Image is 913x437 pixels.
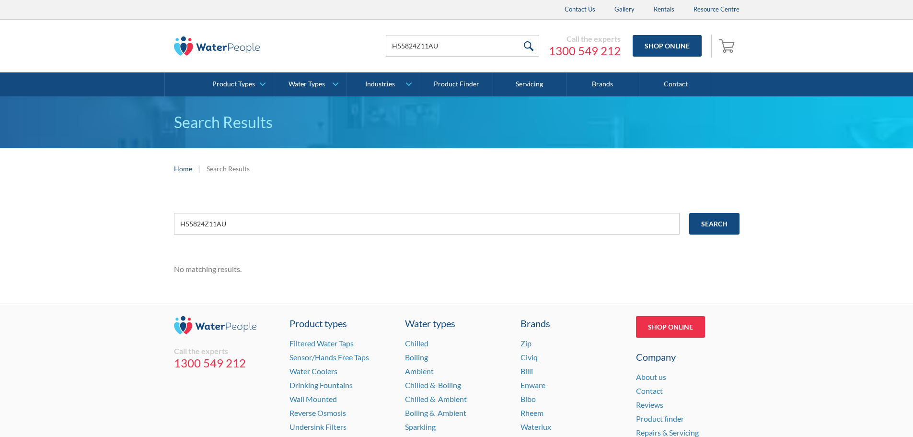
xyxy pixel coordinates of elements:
a: Sensor/Hands Free Taps [289,353,369,362]
div: Call the experts [549,34,621,44]
a: Product Finder [420,72,493,96]
div: Call the experts [174,346,277,356]
div: | [197,163,202,174]
a: Chilled [405,339,428,348]
a: Home [174,164,192,174]
a: Drinking Fountains [289,380,353,390]
div: Company [636,350,740,364]
a: Servicing [493,72,566,96]
a: Reviews [636,400,663,409]
a: Sparkling [405,422,436,431]
a: Boiling & Ambient [405,408,466,417]
input: e.g. chilled water cooler [174,213,680,235]
div: No matching results. [174,263,740,275]
div: Water Types [289,80,325,88]
img: shopping cart [719,38,737,53]
img: The Water People [174,36,260,56]
a: Undersink Filters [289,422,347,431]
a: Brands [566,72,639,96]
a: Enware [520,380,545,390]
input: Search [689,213,740,235]
a: Product types [289,316,393,331]
a: Open cart [717,35,740,58]
a: About us [636,372,666,381]
a: Product Types [201,72,274,96]
a: Chilled & Ambient [405,394,467,403]
a: Chilled & Boiling [405,380,461,390]
h1: Search Results [174,111,740,134]
a: Zip [520,339,532,348]
input: Search products [386,35,539,57]
a: Rheem [520,408,543,417]
a: Boiling [405,353,428,362]
a: Contact [639,72,712,96]
a: Water Types [274,72,347,96]
a: Contact [636,386,663,395]
a: Industries [347,72,419,96]
div: Product Types [212,80,255,88]
a: Waterlux [520,422,551,431]
a: Billi [520,366,533,376]
a: Ambient [405,366,434,376]
a: Shop Online [636,316,705,338]
a: Reverse Osmosis [289,408,346,417]
div: Brands [520,316,624,331]
a: Water types [405,316,509,331]
a: Filtered Water Taps [289,339,354,348]
a: Repairs & Servicing [636,428,699,437]
a: Water Coolers [289,366,337,376]
div: Industries [365,80,395,88]
a: Shop Online [633,35,702,57]
a: 1300 549 212 [174,356,277,370]
a: 1300 549 212 [549,44,621,58]
a: Product finder [636,414,684,423]
a: Wall Mounted [289,394,337,403]
a: Civiq [520,353,538,362]
div: Search Results [207,164,250,174]
a: Bibo [520,394,536,403]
